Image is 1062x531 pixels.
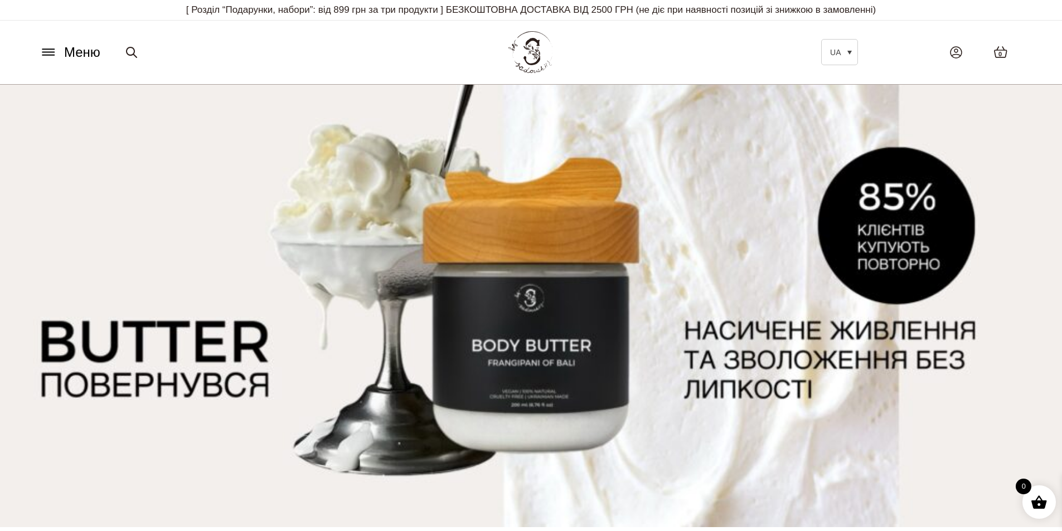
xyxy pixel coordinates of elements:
[982,35,1019,70] a: 0
[998,50,1002,59] span: 0
[830,48,841,57] span: UA
[1016,479,1031,494] span: 0
[821,39,858,65] a: UA
[508,31,553,73] img: BY SADOVSKIY
[36,42,104,63] button: Меню
[64,42,100,62] span: Меню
